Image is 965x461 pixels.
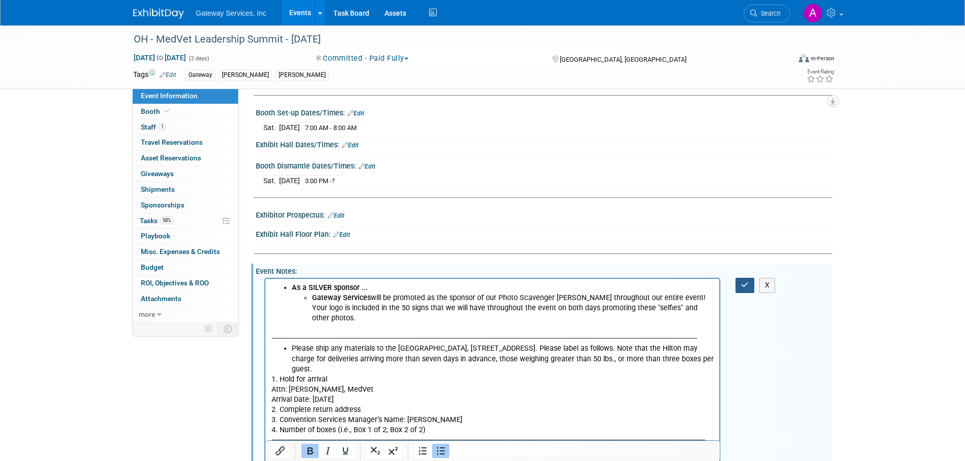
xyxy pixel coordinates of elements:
a: Asset Reservations [133,151,238,166]
a: Giveaways [133,166,238,182]
a: Travel Reservations [133,135,238,150]
span: Asset Reservations [141,154,201,162]
a: Search [744,5,790,22]
div: Event Rating [806,69,834,74]
div: In-Person [810,55,834,62]
a: Event Information [133,89,238,104]
span: [GEOGRAPHIC_DATA], [GEOGRAPHIC_DATA] [560,56,686,63]
a: Tasks58% [133,214,238,229]
span: [DATE] [DATE] [133,53,186,62]
span: Giveaways [141,170,174,178]
span: 3:00 PM - [305,177,335,185]
td: Tags [133,69,176,81]
span: Staff [141,123,166,131]
a: Edit [342,142,359,149]
span: 1 [159,123,166,131]
a: Edit [333,231,350,238]
button: Italic [319,444,336,458]
span: 58% [160,217,174,224]
i: Booth reservation complete [165,108,170,114]
div: Booth Set-up Dates/Times: [256,105,832,118]
a: Booth [133,104,238,119]
div: Exhibit Hall Floor Plan: [256,227,832,240]
td: Personalize Event Tab Strip [200,322,218,336]
span: Tasks [140,217,174,225]
a: Edit [160,71,176,78]
a: Sponsorships [133,198,238,213]
td: [DATE] [279,176,300,186]
button: Superscript [384,444,402,458]
button: Underline [337,444,354,458]
td: [DATE] [279,122,300,133]
a: ROI, Objectives & ROO [133,276,238,291]
a: Edit [328,212,344,219]
button: Subscript [367,444,384,458]
span: Travel Reservations [141,138,203,146]
a: Shipments [133,182,238,197]
span: Gateway Services, Inc [196,9,266,17]
span: Misc. Expenses & Credits [141,247,220,256]
button: Committed - Paid Fully [312,53,412,64]
a: Staff1 [133,120,238,135]
button: Numbered list [414,444,432,458]
div: Event Format [730,53,835,68]
div: OH - MedVet Leadership Summit - [DATE] [130,30,775,49]
td: Toggle Event Tabs [217,322,238,336]
div: [PERSON_NAME] [219,70,272,80]
a: Edit [359,163,375,170]
button: Bold [301,444,319,458]
span: Sponsorships [141,201,184,209]
div: Exhibit Hall Dates/Times: [256,137,832,150]
button: X [759,278,776,292]
span: Playbook [141,232,170,240]
span: Event Information [141,92,198,100]
a: Attachments [133,291,238,307]
span: (2 days) [188,55,209,62]
a: Playbook [133,229,238,244]
a: Misc. Expenses & Credits [133,244,238,260]
button: Insert/edit link [272,444,289,458]
a: more [133,307,238,322]
a: Edit [348,110,364,117]
span: Search [757,10,781,17]
td: Sat. [263,122,279,133]
span: ROI, Objectives & ROO [141,279,209,287]
span: more [139,310,155,318]
span: ? [332,177,335,185]
span: Booth [141,107,172,115]
span: 7:00 AM - 8:00 AM [305,124,357,132]
span: Budget [141,263,164,271]
button: Bullet list [432,444,449,458]
div: [PERSON_NAME] [276,70,329,80]
span: Shipments [141,185,175,193]
a: Budget [133,260,238,275]
span: Attachments [141,295,181,303]
td: Sat. [263,176,279,186]
img: ExhibitDay [133,9,184,19]
div: Booth Dismantle Dates/Times: [256,158,832,172]
div: Gateway [185,70,215,80]
img: Format-Inperson.png [799,54,809,62]
span: to [155,54,165,62]
img: Alyson Evans [803,4,823,23]
div: Exhibitor Prospectus: [256,207,832,221]
div: Event Notes: [256,264,832,276]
